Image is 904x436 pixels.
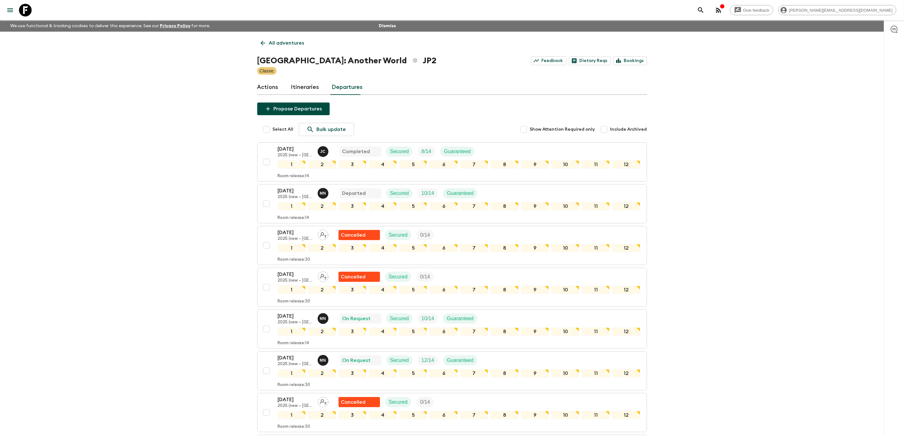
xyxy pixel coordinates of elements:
div: 3 [339,411,366,419]
p: On Request [342,357,371,364]
p: 10 / 14 [421,190,434,197]
p: Secured [390,148,409,155]
div: 8 [491,369,519,377]
div: 12 [612,160,640,169]
div: 6 [430,369,458,377]
a: Give feedback [730,5,773,15]
div: 10 [552,411,579,419]
p: Secured [389,273,408,281]
div: 10 [552,202,579,210]
div: 2 [308,160,336,169]
div: 10 [552,244,579,252]
button: Dismiss [377,22,397,30]
div: 1 [278,202,306,210]
a: Departures [332,80,363,95]
p: Cancelled [341,231,366,239]
p: Cancelled [341,398,366,406]
p: Room release: 30 [278,424,310,429]
div: 12 [612,244,640,252]
div: Flash Pack cancellation [339,272,380,282]
div: 4 [369,411,397,419]
div: 7 [460,160,488,169]
p: Guaranteed [447,190,474,197]
div: 10 [552,369,579,377]
p: We use functional & tracking cookies to deliver this experience. See our for more. [8,20,213,32]
div: 7 [460,286,488,294]
div: Trip Fill [418,146,435,157]
a: Dietary Reqs [569,56,611,65]
div: Secured [386,146,413,157]
button: MN [318,313,330,324]
p: [DATE] [278,229,313,236]
div: Secured [385,397,412,407]
p: Guaranteed [447,315,474,322]
p: Room release: 14 [278,341,309,346]
p: On Request [342,315,371,322]
div: 11 [582,202,610,210]
div: 12 [612,411,640,419]
div: 2 [308,202,336,210]
p: Secured [390,315,409,322]
div: 12 [612,286,640,294]
div: 8 [491,202,519,210]
div: 7 [460,327,488,336]
div: 9 [521,411,549,419]
p: 2025 (new – [GEOGRAPHIC_DATA]) [278,153,313,158]
p: [DATE] [278,271,313,278]
p: [DATE] [278,312,313,320]
button: MN [318,355,330,366]
a: All adventures [257,37,308,49]
p: M N [320,358,326,363]
div: 9 [521,160,549,169]
span: Maho Nagareda [318,315,330,320]
div: 7 [460,411,488,419]
div: 9 [521,202,549,210]
a: Bulk update [299,123,354,136]
div: 3 [339,369,366,377]
button: [DATE]2025 (new – [GEOGRAPHIC_DATA])Maho NagaredaOn RequestSecuredTrip FillGuaranteed123456789101... [257,351,647,390]
div: 5 [399,160,427,169]
div: [PERSON_NAME][EMAIL_ADDRESS][DOMAIN_NAME] [778,5,896,15]
span: Show Attention Required only [530,126,595,133]
span: Juno Choi [318,148,330,153]
p: Room release: 30 [278,299,310,304]
h1: [GEOGRAPHIC_DATA]: Another World JP2 [257,54,437,67]
div: 11 [582,369,610,377]
button: [DATE]2025 (new – [GEOGRAPHIC_DATA])Maho NagaredaOn RequestSecuredTrip FillGuaranteed123456789101... [257,309,647,349]
p: 0 / 14 [420,398,430,406]
div: Trip Fill [416,397,434,407]
div: 6 [430,244,458,252]
div: 8 [491,244,519,252]
div: 9 [521,244,549,252]
div: 3 [339,160,366,169]
div: Flash Pack cancellation [339,397,380,407]
span: Assign pack leader [318,399,328,404]
div: 2 [308,244,336,252]
div: 11 [582,286,610,294]
div: 4 [369,327,397,336]
div: Trip Fill [416,272,434,282]
button: [DATE]2025 (new – [GEOGRAPHIC_DATA])Assign pack leaderFlash Pack cancellationSecuredTrip Fill1234... [257,226,647,265]
a: Privacy Policy [160,24,190,28]
div: 4 [369,244,397,252]
div: 10 [552,286,579,294]
div: 4 [369,160,397,169]
span: Assign pack leader [318,232,328,237]
button: [DATE]2025 (new – [GEOGRAPHIC_DATA])Assign pack leaderFlash Pack cancellationSecuredTrip Fill1234... [257,393,647,432]
div: 8 [491,327,519,336]
div: 11 [582,244,610,252]
span: Give feedback [740,8,773,13]
div: 12 [612,202,640,210]
p: [DATE] [278,354,313,362]
div: 1 [278,411,306,419]
div: Trip Fill [416,230,434,240]
div: 12 [612,369,640,377]
div: 5 [399,369,427,377]
p: All adventures [269,39,304,47]
p: Secured [389,231,408,239]
p: 2025 (new – [GEOGRAPHIC_DATA]) [278,403,313,408]
span: Maho Nagareda [318,190,330,195]
div: 4 [369,369,397,377]
div: Secured [385,230,412,240]
p: Cancelled [341,273,366,281]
